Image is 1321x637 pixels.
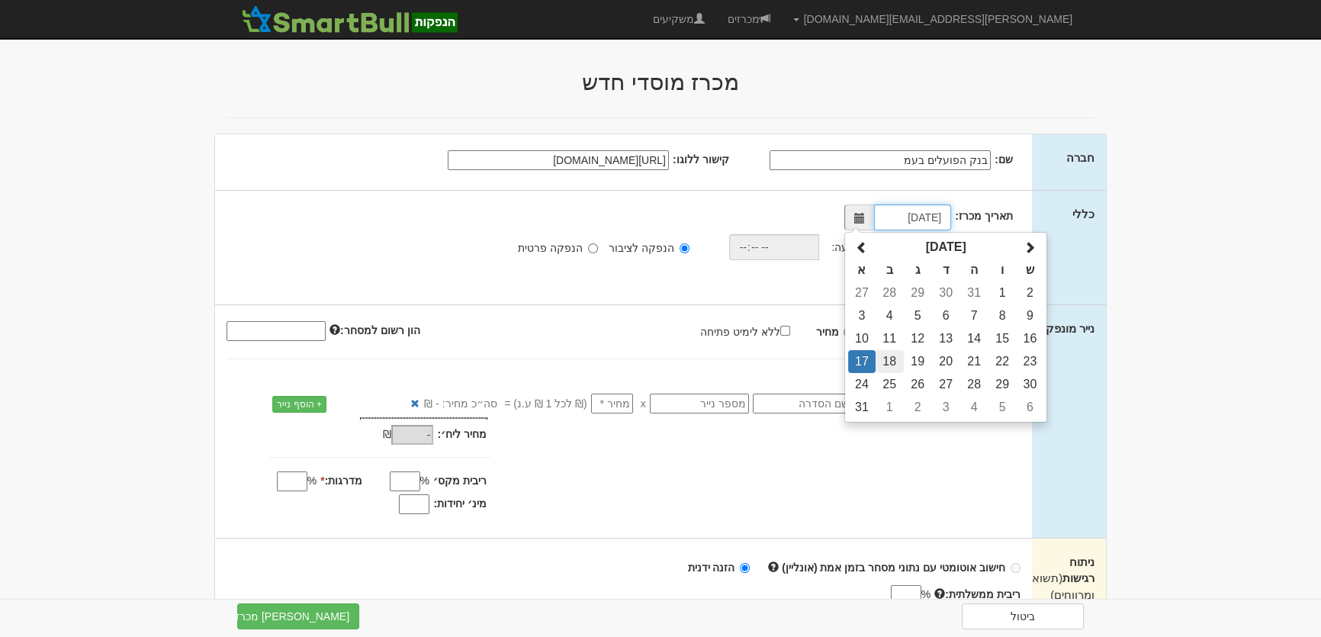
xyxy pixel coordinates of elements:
strong: מחיר [815,326,838,338]
span: (₪ לכל 1 ₪ ע.נ) [511,396,587,411]
td: 30 [932,282,960,304]
td: 7 [960,304,988,327]
td: 2 [904,396,932,419]
img: SmartBull Logo [237,4,461,34]
th: ב [876,259,904,282]
th: ש [1017,259,1044,282]
label: ללא לימיט פתיחה [700,323,805,339]
td: 29 [904,282,932,304]
td: 9 [1017,304,1044,327]
td: 5 [904,304,932,327]
input: שם הסדרה [753,394,852,413]
td: 3 [848,304,875,327]
button: [PERSON_NAME] מכרז [237,603,359,629]
input: מספר נייר [650,394,749,413]
td: 19 [904,350,932,373]
td: 25 [876,373,904,396]
td: 11 [876,327,904,350]
input: ללא לימיט פתיחה [780,326,790,336]
td: 4 [876,304,904,327]
td: 28 [876,282,904,304]
td: 1 [876,396,904,419]
th: א [848,259,875,282]
span: % [420,473,429,488]
td: 26 [904,373,932,396]
td: 17 [848,350,875,373]
label: ניתוח רגישות [1043,554,1094,603]
td: 13 [932,327,960,350]
label: מינ׳ יחידות: [433,496,487,511]
label: קישור ללוגו: [673,152,729,167]
td: 6 [1017,396,1044,419]
td: 31 [960,282,988,304]
td: 31 [848,396,875,419]
label: ריבית מקס׳ [433,473,487,488]
span: (תשואות ומרווחים) [1021,571,1094,600]
th: ד [932,259,960,282]
td: 2 [1017,282,1044,304]
label: מדרגות: [320,473,362,488]
a: ביטול [962,603,1084,629]
label: הון רשום למסחר: [329,323,419,338]
td: 20 [932,350,960,373]
label: נייר מונפק [1046,320,1094,336]
td: 30 [1017,373,1044,396]
th: ה [960,259,988,282]
strong: חישוב אוטומטי עם נתוני מסחר בזמן אמת (אונליין) [782,561,1005,574]
td: 5 [988,396,1017,419]
span: סה״כ מחיר: - ₪ [424,396,497,411]
span: % [307,473,317,488]
td: 27 [848,282,875,304]
td: 14 [960,327,988,350]
td: 28 [960,373,988,396]
td: 15 [988,327,1017,350]
td: 6 [932,304,960,327]
span: x [641,396,646,411]
th: ג [904,259,932,282]
td: 22 [988,350,1017,373]
td: 16 [1017,327,1044,350]
label: הנפקה לציבור [609,240,689,256]
td: 29 [988,373,1017,396]
input: הזנה ידנית [740,563,750,573]
td: 10 [848,327,875,350]
th: [DATE] [876,236,1017,259]
td: 18 [876,350,904,373]
input: חישוב אוטומטי עם נתוני מסחר בזמן אמת (אונליין) [1011,563,1020,573]
strong: הזנה ידנית [687,561,734,574]
td: 27 [932,373,960,396]
td: 3 [932,396,960,419]
label: ריבית ממשלתית: [934,587,1020,602]
td: 12 [904,327,932,350]
label: הנפקה פרטית [518,240,598,256]
label: תאריך מכרז: [955,208,1013,224]
input: הנפקה פרטית [588,243,598,253]
label: חברה [1066,150,1094,166]
label: אפשר הגשת הזמנות אונליין עד השעה: [831,240,1020,255]
td: 1 [988,282,1017,304]
span: = [504,396,510,411]
label: מחיר ליח׳: [437,426,487,442]
span: % [921,587,930,602]
td: 8 [988,304,1017,327]
td: 21 [960,350,988,373]
a: + הוסף נייר [272,396,326,413]
label: כללי [1072,206,1094,222]
div: ₪ [320,426,438,445]
input: מחיר * [591,394,633,413]
th: ו [988,259,1017,282]
label: שם: [995,152,1013,167]
td: 23 [1017,350,1044,373]
input: הנפקה לציבור [680,243,689,253]
td: 4 [960,396,988,419]
h2: מכרז מוסדי חדש [214,69,1107,95]
td: 24 [848,373,875,396]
